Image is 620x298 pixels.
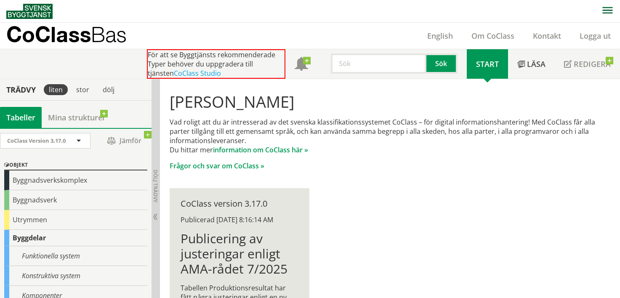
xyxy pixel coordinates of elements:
div: Byggnadsverk [4,190,147,210]
a: CoClass Studio [174,69,221,78]
a: Mina strukturer [42,107,112,128]
span: Redigera [574,59,611,69]
img: Svensk Byggtjänst [6,4,53,19]
div: För att se Byggtjänsts rekommenderade Typer behöver du uppgradera till tjänsten [147,49,285,79]
button: Sök [426,53,458,74]
div: Objekt [4,160,147,170]
div: CoClass version 3.17.0 [181,199,298,208]
input: Sök [331,53,426,74]
a: Start [467,49,508,79]
a: Läsa [508,49,555,79]
span: CoClass Version 3.17.0 [7,137,66,144]
span: Dölj trädvy [152,170,159,202]
p: CoClass [6,29,127,39]
a: Om CoClass [462,31,524,41]
div: Byggdelar [4,230,147,246]
div: Konstruktiva system [4,266,147,286]
p: Vad roligt att du är intresserad av det svenska klassifikationssystemet CoClass – för digital inf... [170,117,610,154]
div: Utrymmen [4,210,147,230]
div: Publicerad [DATE] 8:16:14 AM [181,215,298,224]
div: Trädvy [2,85,40,94]
h1: Publicering av justeringar enligt AMA-rådet 7/2025 [181,231,298,277]
span: Start [476,59,499,69]
a: Frågor och svar om CoClass » [170,161,264,170]
span: Notifikationer [295,58,308,72]
span: Läsa [527,59,545,69]
a: Redigera [555,49,620,79]
span: Jämför [99,133,149,148]
div: dölj [98,84,120,95]
a: Logga ut [570,31,620,41]
div: liten [44,84,68,95]
a: English [418,31,462,41]
div: Funktionella system [4,246,147,266]
div: stor [71,84,94,95]
span: Bas [91,22,127,47]
h1: [PERSON_NAME] [170,92,610,111]
a: information om CoClass här » [213,145,308,154]
a: Kontakt [524,31,570,41]
div: Byggnadsverkskomplex [4,170,147,190]
a: CoClassBas [6,23,145,49]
